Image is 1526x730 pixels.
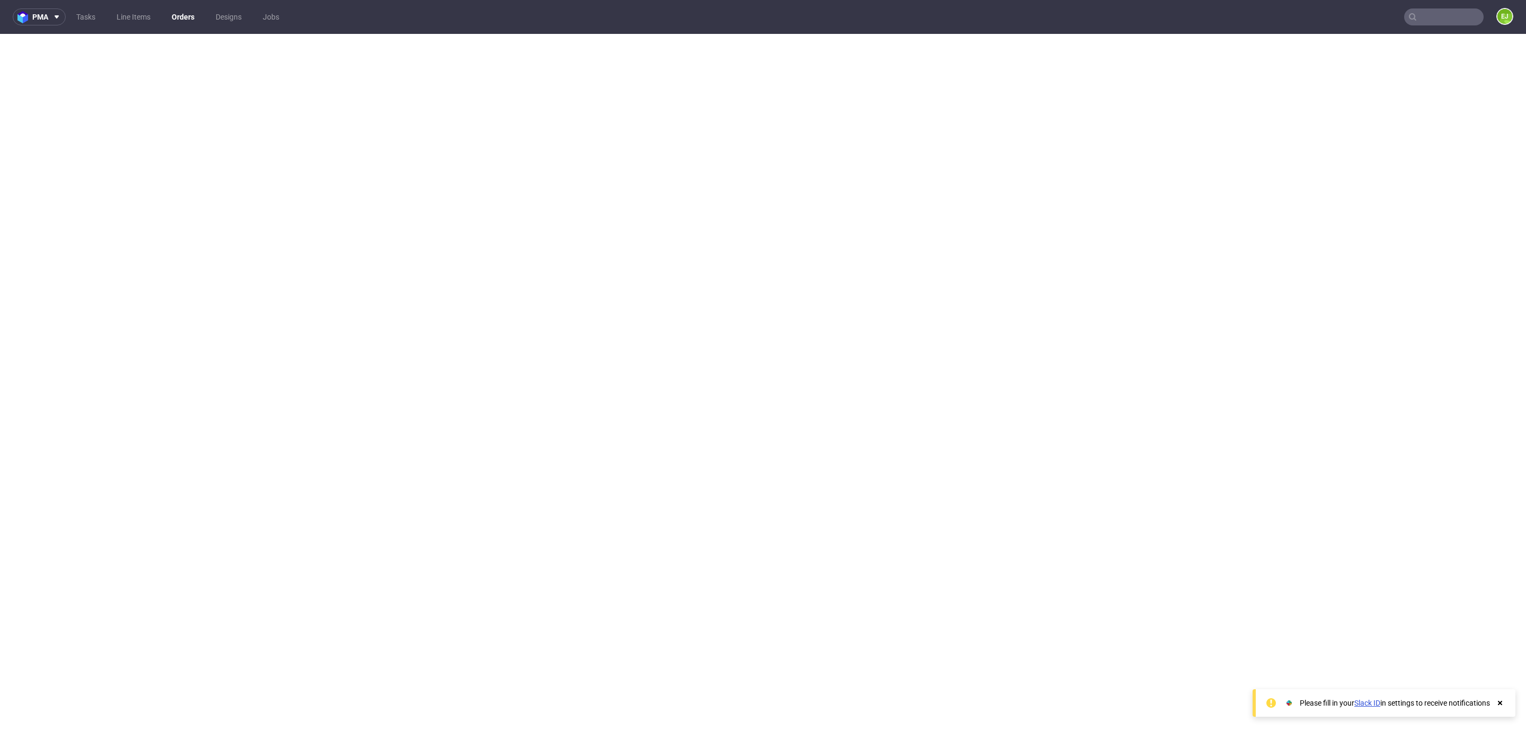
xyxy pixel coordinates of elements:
a: Slack ID [1354,699,1380,707]
img: Slack [1284,698,1294,708]
a: Orders [165,8,201,25]
a: Designs [209,8,248,25]
a: Tasks [70,8,102,25]
a: Jobs [256,8,286,25]
span: pma [32,13,48,21]
div: Please fill in your in settings to receive notifications [1300,698,1490,708]
a: Line Items [110,8,157,25]
img: logo [17,11,32,23]
button: pma [13,8,66,25]
figcaption: EJ [1497,9,1512,24]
